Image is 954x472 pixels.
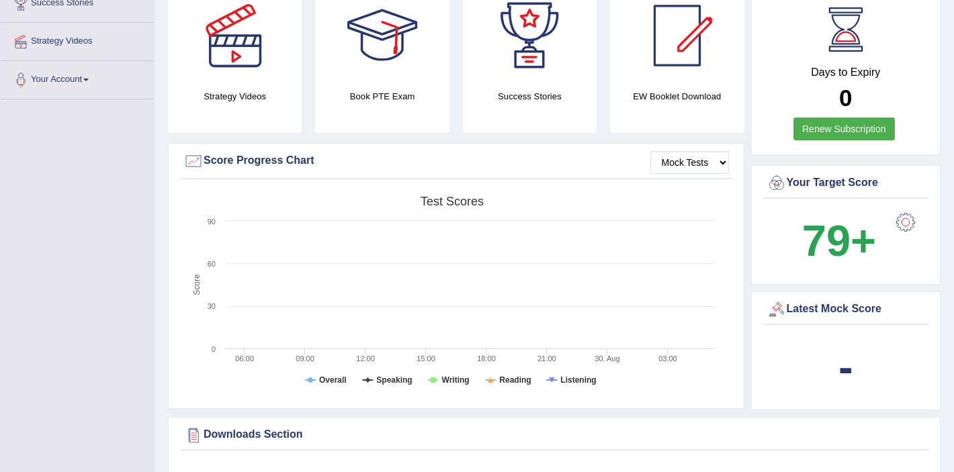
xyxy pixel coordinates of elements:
[235,355,254,363] text: 06:00
[208,260,216,268] text: 60
[376,375,412,385] tspan: Speaking
[802,216,876,265] b: 79+
[192,274,202,295] tspan: Score
[208,302,216,310] text: 30
[296,355,314,363] text: 09:00
[1,61,154,95] a: Your Account
[1,23,154,56] a: Strategy Videos
[477,355,496,363] text: 18:00
[499,375,531,385] tspan: Reading
[767,173,926,193] div: Your Target Score
[537,355,556,363] text: 21:00
[183,425,925,445] div: Downloads Section
[421,195,484,208] tspan: Test scores
[183,151,729,171] div: Score Progress Chart
[610,89,744,103] h4: EW Booklet Download
[793,117,895,140] a: Renew Subscription
[767,66,926,79] h4: Days to Expiry
[212,345,216,353] text: 0
[168,89,302,103] h4: Strategy Videos
[463,89,597,103] h4: Success Stories
[208,218,216,226] text: 90
[595,355,619,363] tspan: 30. Aug
[319,375,347,385] tspan: Overall
[839,85,852,111] b: 0
[442,375,470,385] tspan: Writing
[658,355,677,363] text: 03:00
[560,375,596,385] tspan: Listening
[838,342,853,391] b: -
[356,355,375,363] text: 12:00
[767,299,926,320] div: Latest Mock Score
[417,355,435,363] text: 15:00
[315,89,449,103] h4: Book PTE Exam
